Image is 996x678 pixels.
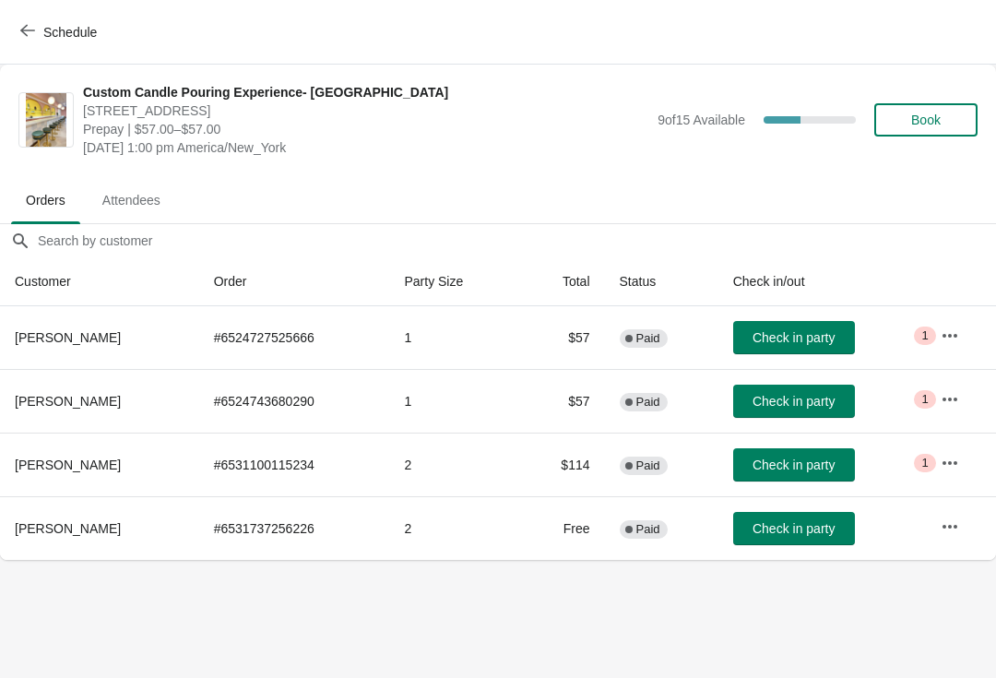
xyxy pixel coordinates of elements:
span: [DATE] 1:00 pm America/New_York [83,138,648,157]
td: 1 [389,306,518,369]
th: Status [605,257,718,306]
span: Paid [636,458,660,473]
span: [PERSON_NAME] [15,330,121,345]
span: Check in party [753,330,835,345]
span: [PERSON_NAME] [15,521,121,536]
td: $57 [519,306,605,369]
td: # 6524743680290 [199,369,390,433]
td: # 6524727525666 [199,306,390,369]
button: Check in party [733,448,855,482]
button: Check in party [733,385,855,418]
img: Custom Candle Pouring Experience- Delray Beach [26,93,66,147]
span: 1 [921,392,928,407]
span: [STREET_ADDRESS] [83,101,648,120]
span: 9 of 15 Available [658,113,745,127]
span: Attendees [88,184,175,217]
button: Check in party [733,321,855,354]
span: 1 [921,456,928,470]
span: Prepay | $57.00–$57.00 [83,120,648,138]
span: Check in party [753,394,835,409]
span: [PERSON_NAME] [15,394,121,409]
span: Orders [11,184,80,217]
span: Paid [636,331,660,346]
span: Custom Candle Pouring Experience- [GEOGRAPHIC_DATA] [83,83,648,101]
th: Party Size [389,257,518,306]
td: Free [519,496,605,560]
th: Check in/out [718,257,926,306]
span: [PERSON_NAME] [15,458,121,472]
input: Search by customer [37,224,996,257]
button: Check in party [733,512,855,545]
span: 1 [921,328,928,343]
th: Total [519,257,605,306]
span: Check in party [753,521,835,536]
th: Order [199,257,390,306]
button: Schedule [9,16,112,49]
span: Paid [636,522,660,537]
td: $114 [519,433,605,496]
span: Paid [636,395,660,410]
td: # 6531737256226 [199,496,390,560]
button: Book [874,103,978,137]
td: 1 [389,369,518,433]
td: 2 [389,496,518,560]
span: Book [911,113,941,127]
span: Schedule [43,25,97,40]
td: # 6531100115234 [199,433,390,496]
span: Check in party [753,458,835,472]
td: $57 [519,369,605,433]
td: 2 [389,433,518,496]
